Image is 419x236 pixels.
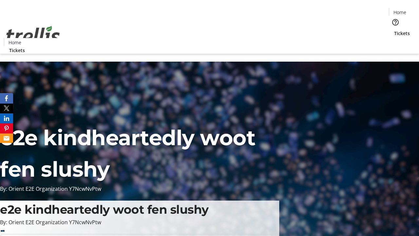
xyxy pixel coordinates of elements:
span: Tickets [9,47,25,54]
button: Cart [389,37,402,50]
span: Home [9,39,21,46]
img: Orient E2E Organization Y7NcwNvPtw's Logo [4,19,62,51]
a: Tickets [389,30,415,37]
a: Home [4,39,25,46]
span: Home [393,9,406,16]
button: Help [389,16,402,29]
a: Tickets [4,47,30,54]
a: Home [389,9,410,16]
span: Tickets [394,30,410,37]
